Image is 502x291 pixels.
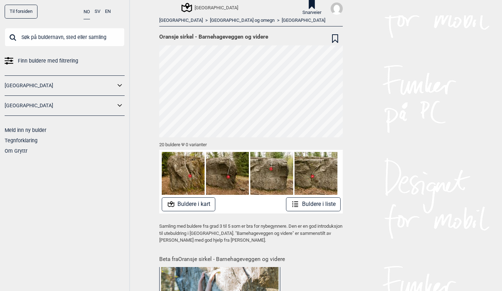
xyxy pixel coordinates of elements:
[5,148,27,154] a: Om Gryttr
[5,127,46,133] a: Meld inn ny bulder
[277,18,280,24] span: >
[5,28,125,46] input: Søk på buldernavn, sted eller samling
[250,152,293,195] img: Alien 3 210503
[95,5,100,19] button: SV
[331,3,343,15] img: User fallback1
[210,18,275,24] a: [GEOGRAPHIC_DATA] og omegn
[206,152,249,195] img: 2010 201214
[84,5,90,19] button: NO
[182,3,238,12] div: [GEOGRAPHIC_DATA]
[5,80,115,91] a: [GEOGRAPHIC_DATA]
[5,138,37,143] a: Tegnforklaring
[5,56,125,66] a: Finn buldere med filtrering
[205,18,208,24] span: >
[282,18,325,24] a: [GEOGRAPHIC_DATA]
[159,137,343,150] div: 20 buldere Ψ 0 varianter
[162,152,205,195] img: Solaris 201214
[159,223,343,244] p: Samling med buldere fra grad 3 til 5 som er bra for nybegynnere. Den er en god introduksjon til u...
[5,5,37,19] a: Til forsiden
[5,100,115,111] a: [GEOGRAPHIC_DATA]
[162,197,216,211] button: Buldere i kart
[159,251,343,263] h1: Beta fra Oransje sirkel - Barnehageveggen og videre
[159,18,203,24] a: [GEOGRAPHIC_DATA]
[159,33,268,40] span: Oransje sirkel - Barnehageveggen og videre
[286,197,341,211] button: Buldere i liste
[295,152,337,195] img: Alien 2 210503
[18,56,78,66] span: Finn buldere med filtrering
[105,5,111,19] button: EN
